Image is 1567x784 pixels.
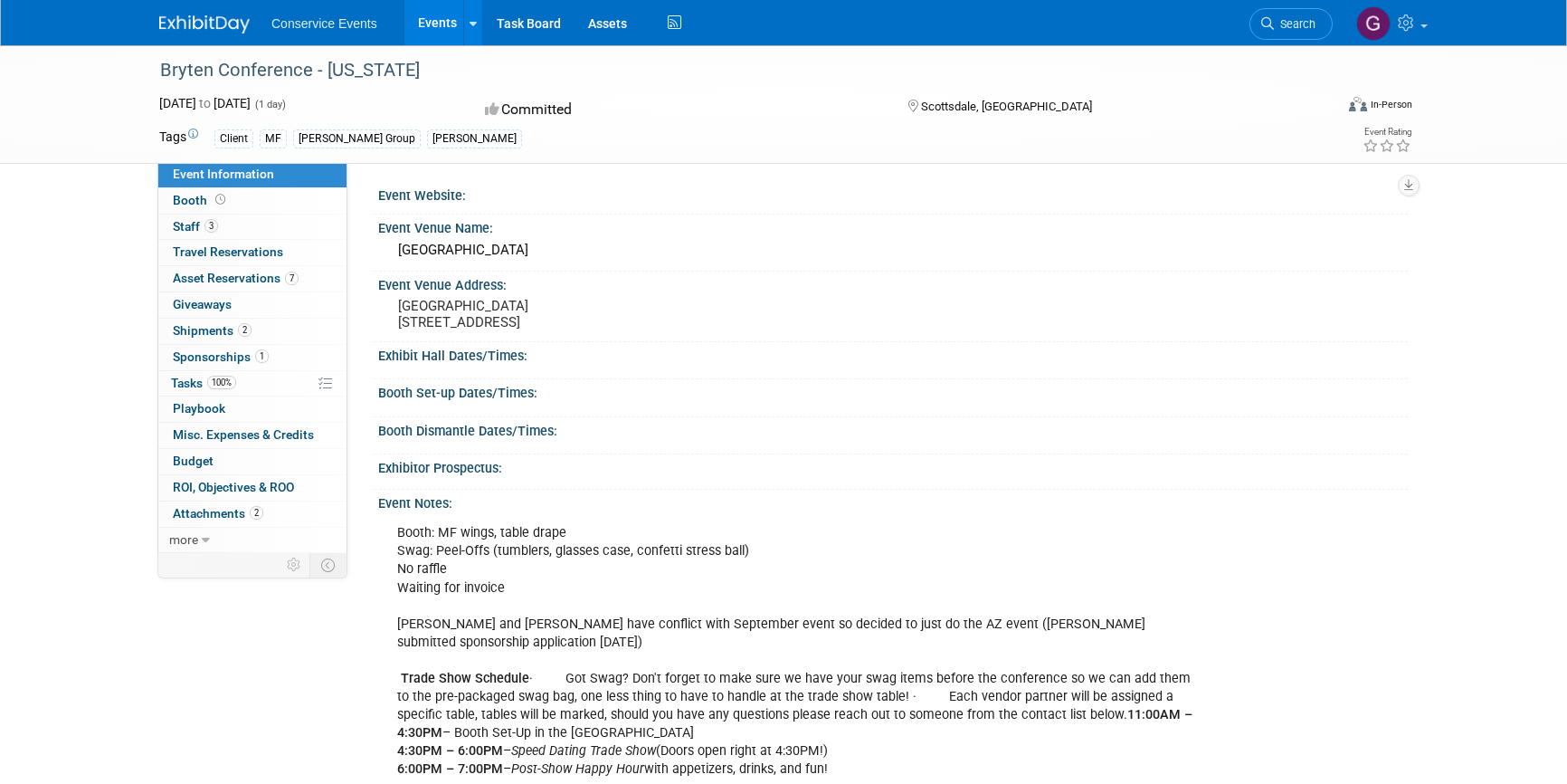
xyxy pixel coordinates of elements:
[271,16,377,31] span: Conservice Events
[158,528,347,553] a: more
[480,94,879,126] div: Committed
[158,345,347,370] a: Sponsorships1
[293,129,421,148] div: [PERSON_NAME] Group
[511,761,644,777] i: Post-Show Happy Hour
[154,54,1306,87] div: Bryten Conference - [US_STATE]
[392,236,1394,264] div: [GEOGRAPHIC_DATA]
[1226,94,1412,121] div: Event Format
[378,490,1408,512] div: Event Notes:
[378,417,1408,440] div: Booth Dismantle Dates/Times:
[397,743,503,759] b: 4:30PM – 6:00PM
[279,553,310,577] td: Personalize Event Tab Strip
[401,671,529,686] b: Trade Show Schedule
[158,240,347,265] a: Travel Reservations
[173,506,263,521] span: Attachments
[173,193,229,207] span: Booth
[158,475,347,501] a: ROI, Objectives & ROO
[1363,128,1411,137] div: Event Rating
[158,423,347,448] a: Misc. Expenses & Credits
[1249,8,1333,40] a: Search
[173,244,283,259] span: Travel Reservations
[173,427,314,442] span: Misc. Expenses & Credits
[397,761,503,777] b: 6:00PM – 7:00PM
[511,743,656,759] i: Speed Dating Trade Show
[158,449,347,474] a: Budget
[427,129,522,148] div: [PERSON_NAME]
[158,162,347,187] a: Event Information
[159,96,251,110] span: [DATE] [DATE]
[378,182,1408,205] div: Event Website:
[204,219,218,233] span: 3
[255,349,269,363] span: 1
[158,266,347,292] a: Asset Reservations7
[158,319,347,344] a: Shipments2
[173,271,299,285] span: Asset Reservations
[173,454,214,468] span: Budget
[1274,17,1315,31] span: Search
[310,553,347,577] td: Toggle Event Tabs
[158,397,347,422] a: Playbook
[159,15,250,33] img: ExhibitDay
[212,193,229,206] span: Booth not reserved yet
[173,297,232,311] span: Giveaways
[260,129,287,148] div: MF
[253,99,286,110] span: (1 day)
[378,272,1408,294] div: Event Venue Address:
[173,480,294,494] span: ROI, Objectives & ROO
[378,454,1408,477] div: Exhibitor Prospectus:
[285,272,299,285] span: 7
[173,401,225,416] span: Playbook
[196,96,214,110] span: to
[158,371,347,397] a: Tasks100%
[921,100,1092,113] span: Scottsdale, [GEOGRAPHIC_DATA]
[238,323,252,337] span: 2
[173,349,269,364] span: Sponsorships
[173,167,274,181] span: Event Information
[158,215,347,240] a: Staff3
[169,532,198,547] span: more
[158,292,347,318] a: Giveaways
[250,506,263,520] span: 2
[173,323,252,338] span: Shipments
[1356,6,1391,41] img: Gayle Reese
[173,219,218,234] span: Staff
[378,342,1408,365] div: Exhibit Hall Dates/Times:
[158,502,347,527] a: Attachments2
[207,376,236,389] span: 100%
[1370,98,1412,111] div: In-Person
[378,379,1408,402] div: Booth Set-up Dates/Times:
[159,128,198,148] td: Tags
[214,129,253,148] div: Client
[1349,97,1367,111] img: Format-Inperson.png
[398,298,787,330] pre: [GEOGRAPHIC_DATA] [STREET_ADDRESS]
[158,188,347,214] a: Booth
[171,376,236,390] span: Tasks
[378,215,1408,237] div: Event Venue Name:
